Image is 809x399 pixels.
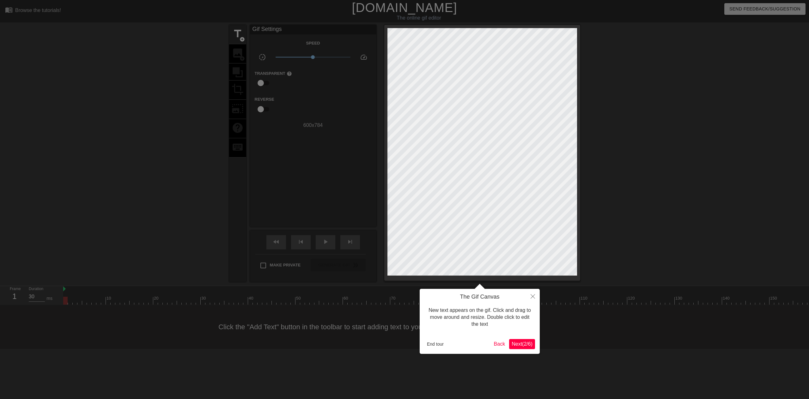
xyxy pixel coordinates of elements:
button: Next [509,339,535,349]
h4: The Gif Canvas [424,294,535,301]
button: Back [491,339,508,349]
span: Next ( 2 / 6 ) [512,341,532,347]
div: New text appears on the gif. Click and drag to move around and resize. Double click to edit the text [424,301,535,334]
button: Close [526,289,540,303]
button: End tour [424,339,446,349]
